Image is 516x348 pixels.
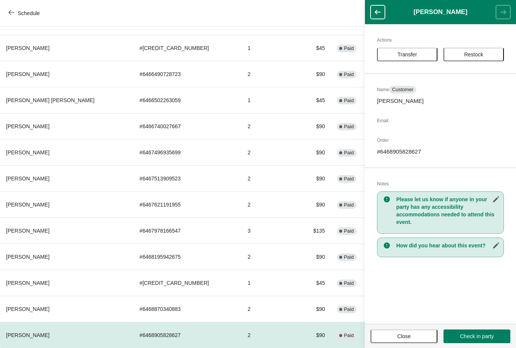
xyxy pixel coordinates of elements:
td: $45 [290,35,331,61]
td: 1 [242,35,290,61]
span: Schedule [18,10,40,16]
h2: Actions [377,36,504,44]
td: # 6468905828627 [133,322,241,348]
td: # 6466490728723 [133,61,241,87]
td: $90 [290,191,331,217]
td: # 6466740027667 [133,113,241,139]
td: $90 [290,61,331,87]
td: $90 [290,322,331,348]
td: 2 [242,113,290,139]
td: $45 [290,270,331,296]
td: 1 [242,87,290,113]
span: Paid [344,228,354,234]
button: Transfer [377,48,437,61]
span: [PERSON_NAME] [6,123,49,129]
span: [PERSON_NAME] [6,71,49,77]
span: Paid [344,98,354,104]
td: 2 [242,165,290,191]
span: [PERSON_NAME] [6,332,49,338]
td: # 6467513909523 [133,165,241,191]
button: Close [371,329,437,343]
span: [PERSON_NAME] [6,228,49,234]
td: $135 [290,217,331,244]
td: 2 [242,191,290,217]
span: Customer [392,87,413,93]
span: Check in party [460,333,494,339]
span: Paid [344,332,354,339]
td: 2 [242,244,290,270]
td: 2 [242,61,290,87]
button: Schedule [4,6,46,20]
span: [PERSON_NAME] [PERSON_NAME] [6,97,94,103]
h2: Email [377,117,504,124]
td: # 6467621191955 [133,191,241,217]
td: # 6466502263059 [133,87,241,113]
td: $90 [290,296,331,322]
td: $90 [290,244,331,270]
span: Restock [464,51,484,57]
h2: Notes [377,180,504,188]
td: # [CREDIT_CARD_NUMBER] [133,35,241,61]
span: Paid [344,202,354,208]
span: [PERSON_NAME] [6,254,49,260]
td: $90 [290,139,331,165]
td: # 6467496935699 [133,139,241,165]
td: $45 [290,87,331,113]
td: 2 [242,322,290,348]
td: 3 [242,217,290,244]
span: [PERSON_NAME] [6,176,49,182]
span: Paid [344,124,354,130]
h3: How did you hear about this event? [396,242,500,249]
p: [PERSON_NAME] [377,97,504,105]
h1: [PERSON_NAME] [385,8,496,16]
button: Restock [443,48,504,61]
td: 2 [242,296,290,322]
span: Paid [344,71,354,78]
span: Paid [344,176,354,182]
span: [PERSON_NAME] [6,149,49,155]
p: # 6468905828627 [377,148,504,155]
td: # 6468195942675 [133,244,241,270]
span: Close [397,333,411,339]
h2: Name [377,86,504,93]
td: # [CREDIT_CARD_NUMBER] [133,270,241,296]
button: Check in party [443,329,510,343]
span: Paid [344,254,354,260]
span: Paid [344,306,354,312]
span: [PERSON_NAME] [6,280,49,286]
span: Paid [344,45,354,51]
h2: Order [377,137,504,144]
span: [PERSON_NAME] [6,45,49,51]
td: 2 [242,139,290,165]
span: [PERSON_NAME] [6,202,49,208]
td: # 6467978166547 [133,217,241,244]
span: Paid [344,280,354,286]
span: Paid [344,150,354,156]
span: Transfer [397,51,417,57]
td: 1 [242,270,290,296]
td: $90 [290,113,331,139]
td: # 6468870340883 [133,296,241,322]
td: $90 [290,165,331,191]
h3: Please let us know if anyone in your party has any accessibility accommodations needed to attend ... [396,196,500,226]
span: [PERSON_NAME] [6,306,49,312]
